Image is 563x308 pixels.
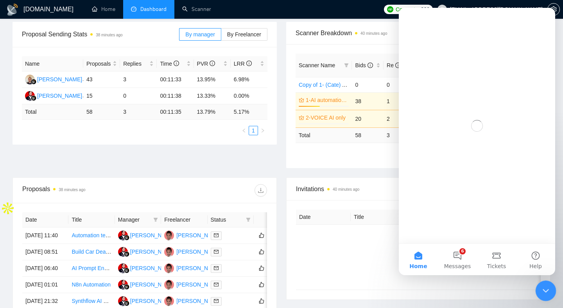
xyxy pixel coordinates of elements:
div: [PERSON_NAME] [37,75,82,84]
li: Previous Page [239,126,249,135]
td: 5.17 % [231,104,267,120]
span: like [259,281,264,288]
span: dashboard [131,6,136,12]
time: 40 minutes ago [360,31,387,36]
span: Proposal Sending Stats [22,29,179,39]
span: filter [344,63,349,68]
span: Connects: [396,5,419,14]
a: N8n Automation [72,281,111,288]
span: like [259,298,264,304]
div: [PERSON_NAME] [130,231,175,240]
span: LRR [234,61,252,67]
td: Total [22,104,83,120]
span: left [242,128,246,133]
span: Re [387,62,401,68]
button: like [257,247,266,256]
span: filter [342,59,350,71]
span: filter [246,217,251,222]
a: JM[PERSON_NAME] [164,248,221,254]
time: 40 minutes ago [333,187,359,192]
td: [DATE] 06:40 [22,260,68,277]
td: 00:11:33 [157,72,194,88]
span: like [259,265,264,271]
td: 13.79 % [194,104,231,120]
th: Freelancer [161,212,207,227]
a: AS[PERSON_NAME] [25,76,82,82]
span: 200 [421,5,429,14]
span: mail [214,299,219,303]
a: Automation team - Airtable + (multiple options, softr, zoho, no-loco' [72,232,233,238]
span: mail [214,249,219,254]
td: Automation team - Airtable + (multiple options, softr, zoho, no-loco' [68,227,115,244]
button: like [257,231,266,240]
img: gigradar-bm.png [124,268,129,273]
img: AL [118,263,128,273]
time: 38 minutes ago [59,188,85,192]
img: JM [164,231,174,240]
span: info-circle [395,63,401,68]
img: gigradar-bm.png [124,235,129,240]
td: 58 [352,127,384,143]
a: AL[PERSON_NAME] [118,232,175,238]
button: setting [547,3,560,16]
td: 20 [352,110,384,127]
button: like [257,296,266,306]
th: Date [296,210,351,225]
a: JM[PERSON_NAME] [164,281,221,287]
th: Date [22,212,68,227]
span: info-circle [210,61,215,66]
span: setting [548,6,559,13]
a: homeHome [92,6,115,13]
td: 00:11:38 [157,88,194,104]
td: 00:11:35 [157,104,194,120]
td: [DATE] 11:40 [22,227,68,244]
button: right [258,126,267,135]
iframe: Intercom live chat [399,8,555,275]
th: Title [351,210,405,225]
div: [PERSON_NAME] [130,297,175,305]
span: filter [152,214,160,226]
div: [PERSON_NAME] [130,264,175,272]
a: AL[PERSON_NAME] [118,265,175,271]
a: 2-VOICE AI only [306,113,347,122]
span: like [259,232,264,238]
li: 1 [249,126,258,135]
a: 1-AI automation and Voice for CRM & Booking [306,96,347,104]
th: Replies [120,56,157,72]
td: 15 [83,88,120,104]
span: Bids [355,62,373,68]
img: JM [164,280,174,290]
a: JM[PERSON_NAME] [164,297,221,304]
td: 58 [83,104,120,120]
span: download [255,187,267,193]
td: 3 [120,72,157,88]
td: 6.98% [231,72,267,88]
img: upwork-logo.png [387,6,393,13]
div: [PERSON_NAME] [176,247,221,256]
img: AL [118,280,128,290]
td: 1 [384,92,415,110]
button: left [239,126,249,135]
span: Scanner Breakdown [296,28,541,38]
span: crown [299,115,304,120]
span: PVR [197,61,215,67]
td: 0 [384,77,415,92]
a: Synthflow AI Developer for AI Caller Workflows [72,298,185,304]
span: filter [153,217,158,222]
a: setting [547,6,560,13]
td: 2 [384,110,415,127]
td: Build Car Dealership AI System (GHL + Vapi + Close Bot) [68,244,115,260]
td: 3 [120,104,157,120]
td: 0 [352,77,384,92]
td: 43 [83,72,120,88]
td: N8n Automation [68,277,115,293]
div: [PERSON_NAME] [176,280,221,289]
div: [PERSON_NAME] [130,280,175,289]
time: 38 minutes ago [96,33,122,37]
img: JM [164,296,174,306]
th: Title [68,212,115,227]
td: 0.00% [231,88,267,104]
